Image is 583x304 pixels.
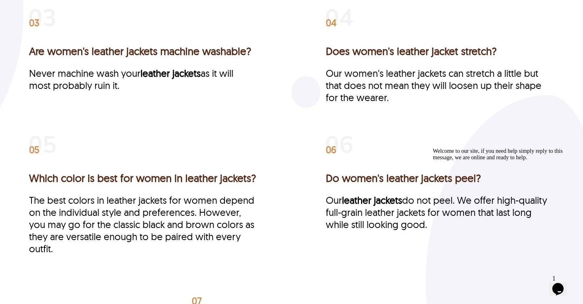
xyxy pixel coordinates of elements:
h3: Do women's leather jackets peel? [326,172,554,184]
h3: Does women's leather jacket stretch? [326,45,554,57]
a: leather jackets [141,67,201,79]
a: leather jackets [342,194,402,206]
iframe: chat widget [430,145,575,268]
span: 04 [326,19,336,27]
span: Welcome to our site, if you need help simply reply to this message, we are online and ready to help. [3,3,133,16]
div: Welcome to our site, if you need help simply reply to this message, we are online and ready to help. [3,3,149,16]
p: Never machine wash your as it will most probably ruin it. [29,67,257,91]
p: The best colors in leather jackets for women depend on the individual style and preferences. Howe... [29,194,257,255]
span: 03 [29,19,40,27]
span: 05 [29,146,40,154]
iframe: chat widget [549,272,575,296]
h3: Are women's leather jackets machine washable? [29,45,257,57]
h3: Which color is best for women in leather jackets? [29,172,257,184]
p: Our women's leather jackets can stretch a little but that does not mean they will loosen up their... [326,67,554,103]
span: 06 [326,146,336,154]
p: Our do not peel. We offer high-quality full-grain leather jackets for women that last long while ... [326,194,554,230]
